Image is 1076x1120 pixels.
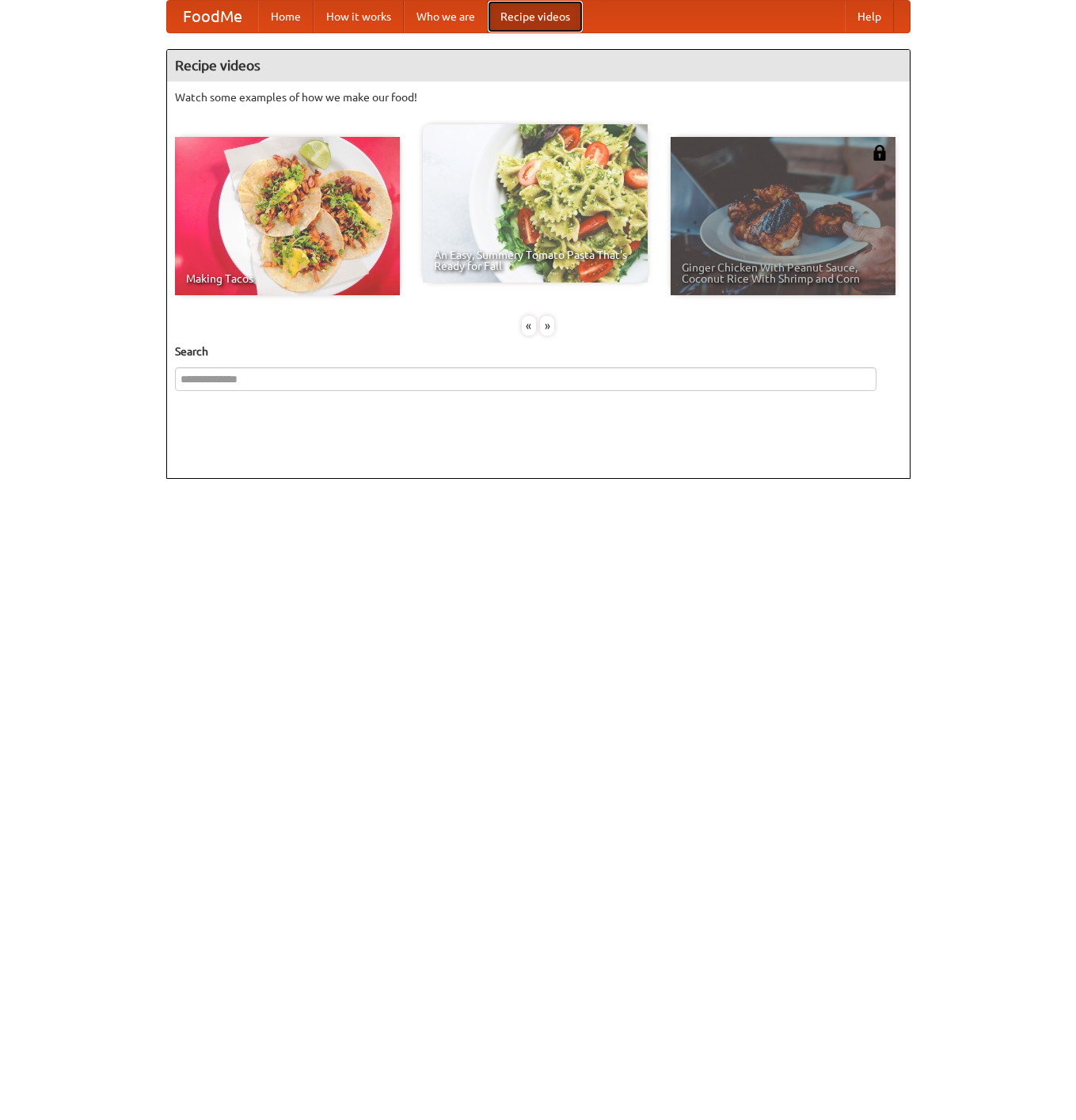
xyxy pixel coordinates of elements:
a: Who we are [404,1,488,32]
span: An Easy, Summery Tomato Pasta That's Ready for Fall [434,249,637,271]
a: An Easy, Summery Tomato Pasta That's Ready for Fall [423,124,648,283]
a: FoodMe [167,1,258,32]
h5: Search [175,344,902,359]
a: Making Tacos [175,137,400,295]
p: Watch some examples of how we make our food! [175,89,902,105]
a: How it works [314,1,404,32]
div: « [522,316,536,336]
h4: Recipe videos [167,50,910,82]
a: Recipe videos [488,1,583,32]
div: » [540,316,554,336]
a: Home [258,1,314,32]
a: Help [845,1,894,32]
span: Making Tacos [186,273,389,284]
img: 483408.png [872,145,888,161]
